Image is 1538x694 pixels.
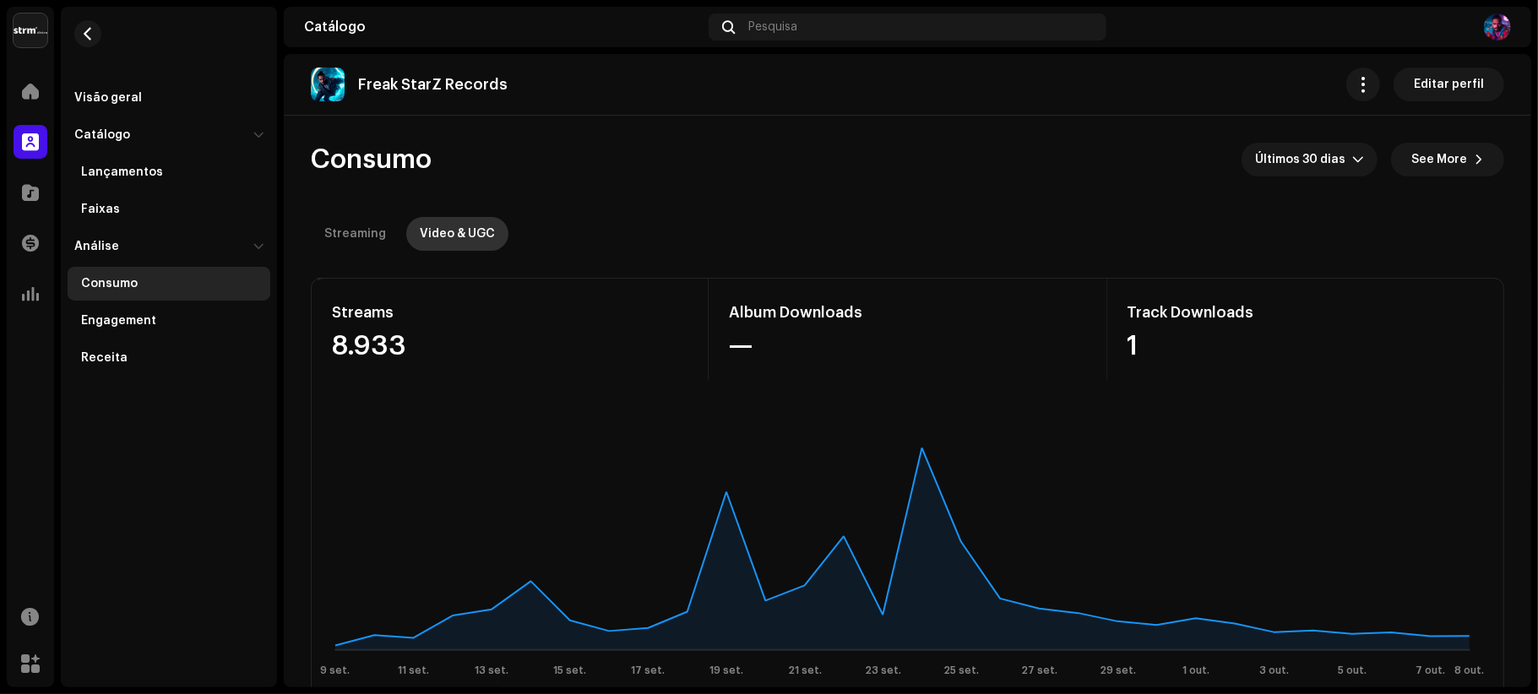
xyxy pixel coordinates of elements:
[943,665,979,675] text: 25 set.
[1394,68,1504,101] button: Editar perfil
[631,665,665,675] text: 17 set.
[1338,665,1367,675] text: 5 out.
[68,230,270,375] re-m-nav-dropdown: Análise
[729,333,1085,360] div: —
[748,20,797,34] span: Pesquisa
[324,217,386,251] div: Streaming
[1128,333,1483,360] div: 1
[1021,665,1057,675] text: 27 set.
[321,665,351,675] text: 9 set.
[1352,143,1364,176] div: dropdown trigger
[358,76,508,94] p: Freak StarZ Records
[420,217,495,251] div: Video & UGC
[1455,665,1485,675] text: 8 out.
[1416,665,1445,675] text: 7 out.
[1255,143,1352,176] span: Últimos 30 dias
[81,277,138,290] div: Consumo
[788,665,822,675] text: 21 set.
[74,240,119,253] div: Análise
[68,118,270,226] re-m-nav-dropdown: Catálogo
[1391,143,1504,176] button: See More
[1182,665,1209,675] text: 1 out.
[1414,68,1484,101] span: Editar perfil
[1484,14,1511,41] img: 5f3a84e2-147c-4d17-b000-fd6a6bb94f23
[68,341,270,375] re-m-nav-item: Receita
[865,665,901,675] text: 23 set.
[1100,665,1136,675] text: 29 set.
[1259,665,1289,675] text: 3 out.
[311,68,345,101] img: 0ccaf369-da6e-4731-bd2a-4f4bd4aaa3dd
[553,665,586,675] text: 15 set.
[68,81,270,115] re-m-nav-item: Visão geral
[68,192,270,226] re-m-nav-item: Faixas
[81,165,163,179] div: Lançamentos
[81,203,120,216] div: Faixas
[311,143,432,176] span: Consumo
[81,314,156,328] div: Engagement
[1128,299,1483,326] div: Track Downloads
[68,304,270,338] re-m-nav-item: Engagement
[709,665,743,675] text: 19 set.
[1411,143,1467,176] span: See More
[398,665,429,675] text: 11 set.
[74,128,130,142] div: Catálogo
[332,333,687,360] div: 8.933
[332,299,687,326] div: Streams
[304,20,702,34] div: Catálogo
[74,91,142,105] div: Visão geral
[475,665,508,675] text: 13 set.
[14,14,47,47] img: 408b884b-546b-4518-8448-1008f9c76b02
[68,155,270,189] re-m-nav-item: Lançamentos
[68,267,270,301] re-m-nav-item: Consumo
[81,351,128,365] div: Receita
[729,299,1085,326] div: Album Downloads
